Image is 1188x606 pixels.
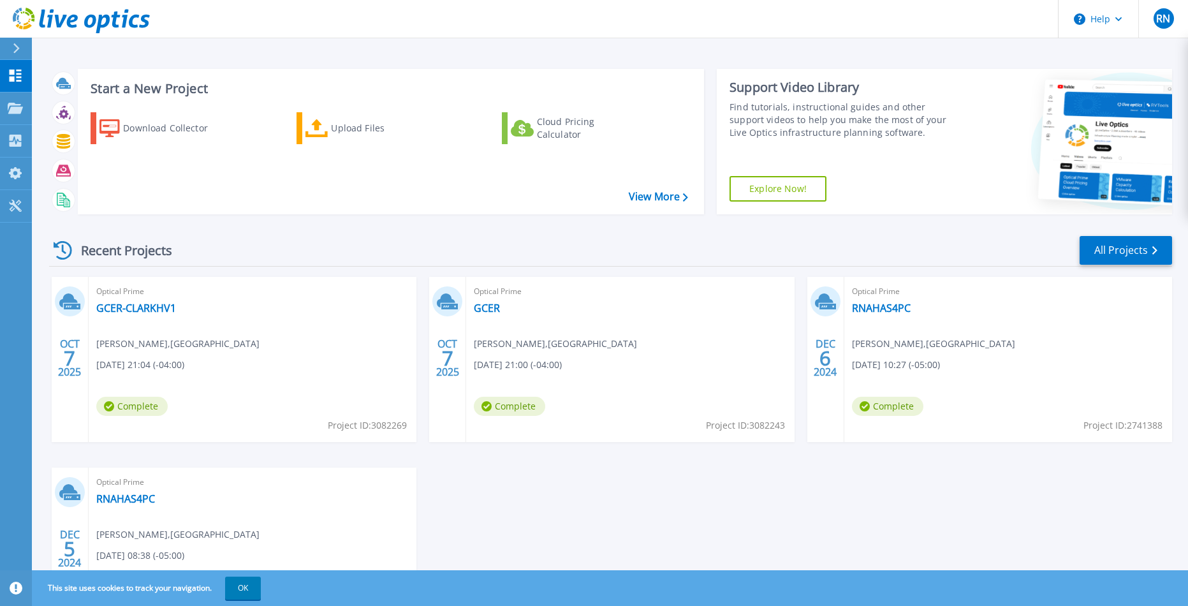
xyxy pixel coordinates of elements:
span: 5 [64,543,75,554]
div: Download Collector [123,115,225,141]
span: 7 [442,353,453,364]
button: OK [225,577,261,600]
div: OCT 2025 [57,335,82,381]
div: DEC 2024 [57,526,82,572]
span: [DATE] 21:00 (-04:00) [474,358,562,372]
span: Project ID: 2741388 [1083,418,1162,432]
a: View More [629,191,688,203]
span: Complete [474,397,545,416]
span: [DATE] 10:27 (-05:00) [852,358,940,372]
a: RNAHAS4PC [852,302,911,314]
span: Complete [852,397,923,416]
a: All Projects [1080,236,1172,265]
a: RNAHAS4PC [96,492,155,505]
a: GCER [474,302,500,314]
span: Optical Prime [96,285,409,299]
div: Recent Projects [49,235,189,266]
span: [PERSON_NAME] , [GEOGRAPHIC_DATA] [474,337,637,351]
a: Explore Now! [730,176,826,202]
div: Cloud Pricing Calculator [537,115,639,141]
span: Optical Prime [852,285,1164,299]
a: Upload Files [297,112,439,144]
h3: Start a New Project [91,82,687,96]
div: Upload Files [331,115,433,141]
a: Cloud Pricing Calculator [502,112,644,144]
span: Project ID: 3082269 [328,418,407,432]
span: [PERSON_NAME] , [GEOGRAPHIC_DATA] [96,337,260,351]
span: [DATE] 21:04 (-04:00) [96,358,184,372]
div: DEC 2024 [813,335,837,381]
div: Find tutorials, instructional guides and other support videos to help you make the most of your L... [730,101,961,139]
span: This site uses cookies to track your navigation. [35,577,261,600]
a: GCER-CLARKHV1 [96,302,176,314]
a: Download Collector [91,112,233,144]
span: RN [1156,13,1170,24]
span: Optical Prime [96,475,409,489]
div: Support Video Library [730,79,961,96]
span: Project ID: 3082243 [706,418,785,432]
span: [DATE] 08:38 (-05:00) [96,549,184,563]
span: Complete [96,397,168,416]
span: Optical Prime [474,285,786,299]
div: OCT 2025 [436,335,460,381]
span: 7 [64,353,75,364]
span: [PERSON_NAME] , [GEOGRAPHIC_DATA] [96,528,260,542]
span: [PERSON_NAME] , [GEOGRAPHIC_DATA] [852,337,1015,351]
span: 6 [819,353,831,364]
